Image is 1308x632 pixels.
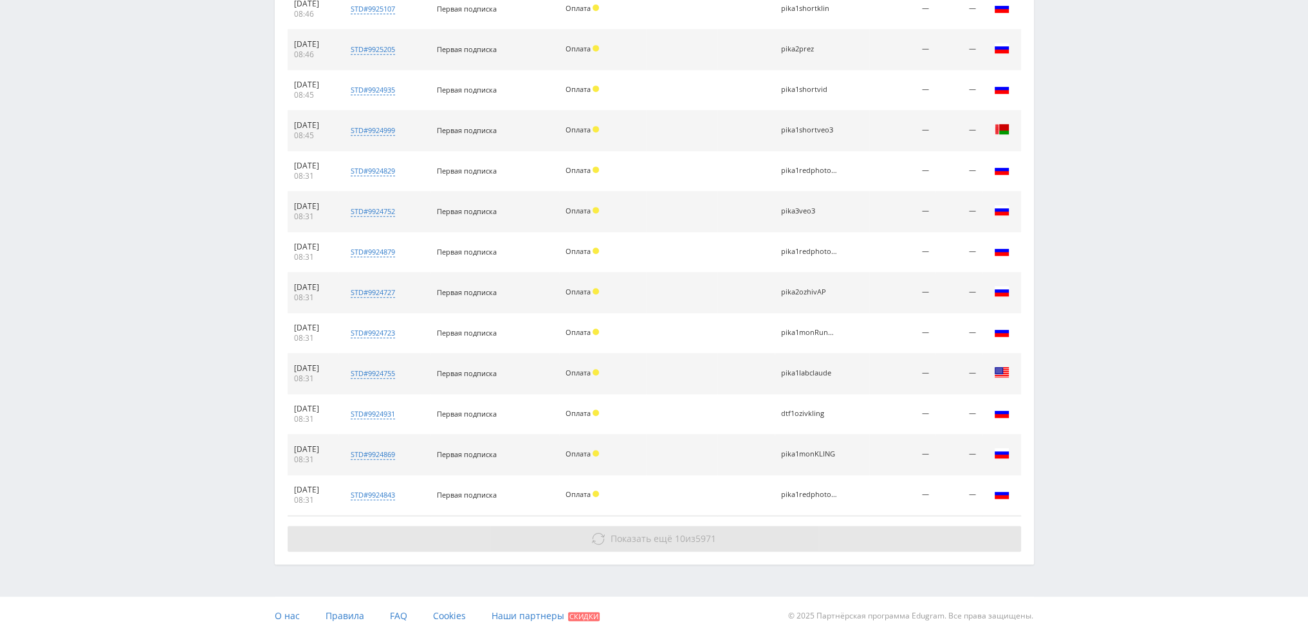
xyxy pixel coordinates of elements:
[294,9,332,19] div: 08:46
[294,404,332,414] div: [DATE]
[593,5,599,11] span: Холд
[351,368,395,379] div: std#9924755
[294,39,332,50] div: [DATE]
[275,609,300,622] span: О нас
[351,4,395,14] div: std#9925107
[351,206,395,217] div: std#9924752
[994,365,1009,380] img: usa.png
[566,84,591,94] span: Оплата
[351,125,395,136] div: std#9924999
[437,4,497,14] span: Первая подписка
[593,207,599,213] span: Холд
[351,287,395,298] div: std#9924727
[437,490,497,500] span: Первая подписка
[935,313,982,354] td: —
[437,287,497,297] span: Первая подписка
[437,206,497,216] span: Первая подписка
[566,489,591,499] span: Оплата
[566,246,591,256] span: Оплата
[437,368,497,378] span: Первая подписка
[326,609,364,622] span: Правила
[994,162,1009,177] img: rus.png
[566,125,591,134] span: Оплата
[869,70,935,111] td: —
[935,70,982,111] td: —
[566,449,591,458] span: Оплата
[869,192,935,232] td: —
[294,252,332,262] div: 08:31
[935,111,982,151] td: —
[351,44,395,55] div: std#9925205
[593,86,599,92] span: Холд
[781,450,839,458] div: pika1monKLING
[437,125,497,135] span: Первая подписка
[781,410,839,418] div: dtf1ozivkling
[869,232,935,273] td: —
[294,495,332,505] div: 08:31
[781,86,839,94] div: pika1shortvid
[593,167,599,173] span: Холд
[294,374,332,384] div: 08:31
[869,313,935,354] td: —
[492,609,564,622] span: Наши партнеры
[781,369,839,377] div: pika1labclaude
[611,532,672,545] span: Показать ещё
[351,85,395,95] div: std#9924935
[566,3,591,13] span: Оплата
[869,435,935,475] td: —
[294,201,332,212] div: [DATE]
[611,532,716,545] span: из
[994,122,1009,137] img: blr.png
[294,293,332,303] div: 08:31
[935,30,982,70] td: —
[935,151,982,192] td: —
[869,111,935,151] td: —
[566,287,591,296] span: Оплата
[294,161,332,171] div: [DATE]
[433,609,466,622] span: Cookies
[935,394,982,435] td: —
[781,329,839,337] div: pika1monRunway
[695,532,716,545] span: 5971
[566,408,591,418] span: Оплата
[593,126,599,132] span: Холд
[294,131,332,141] div: 08:45
[351,247,395,257] div: std#9924879
[781,167,839,175] div: pika1redphotoOpen
[294,50,332,60] div: 08:46
[994,203,1009,218] img: rus.png
[935,435,982,475] td: —
[994,243,1009,258] img: rus.png
[294,455,332,465] div: 08:31
[294,444,332,455] div: [DATE]
[593,410,599,416] span: Холд
[935,192,982,232] td: —
[351,449,395,460] div: std#9924869
[294,120,332,131] div: [DATE]
[593,491,599,497] span: Холд
[566,165,591,175] span: Оплата
[781,288,839,296] div: pika2ozhivAP
[351,409,395,419] div: std#9924931
[294,80,332,90] div: [DATE]
[294,333,332,343] div: 08:31
[994,486,1009,501] img: rus.png
[437,409,497,419] span: Первая подписка
[568,612,600,621] span: Скидки
[566,206,591,215] span: Оплата
[566,327,591,337] span: Оплата
[994,405,1009,420] img: rus.png
[781,126,839,134] div: pika1shortveo3
[351,490,395,500] div: std#9924843
[781,248,839,256] div: pika1redphotoDall
[781,207,839,215] div: pika3veo3
[869,394,935,435] td: —
[869,30,935,70] td: —
[437,328,497,338] span: Первая подписка
[437,247,497,257] span: Первая подписка
[935,475,982,516] td: —
[781,45,839,53] div: pika2prez
[294,212,332,222] div: 08:31
[437,166,497,176] span: Первая подписка
[869,354,935,394] td: —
